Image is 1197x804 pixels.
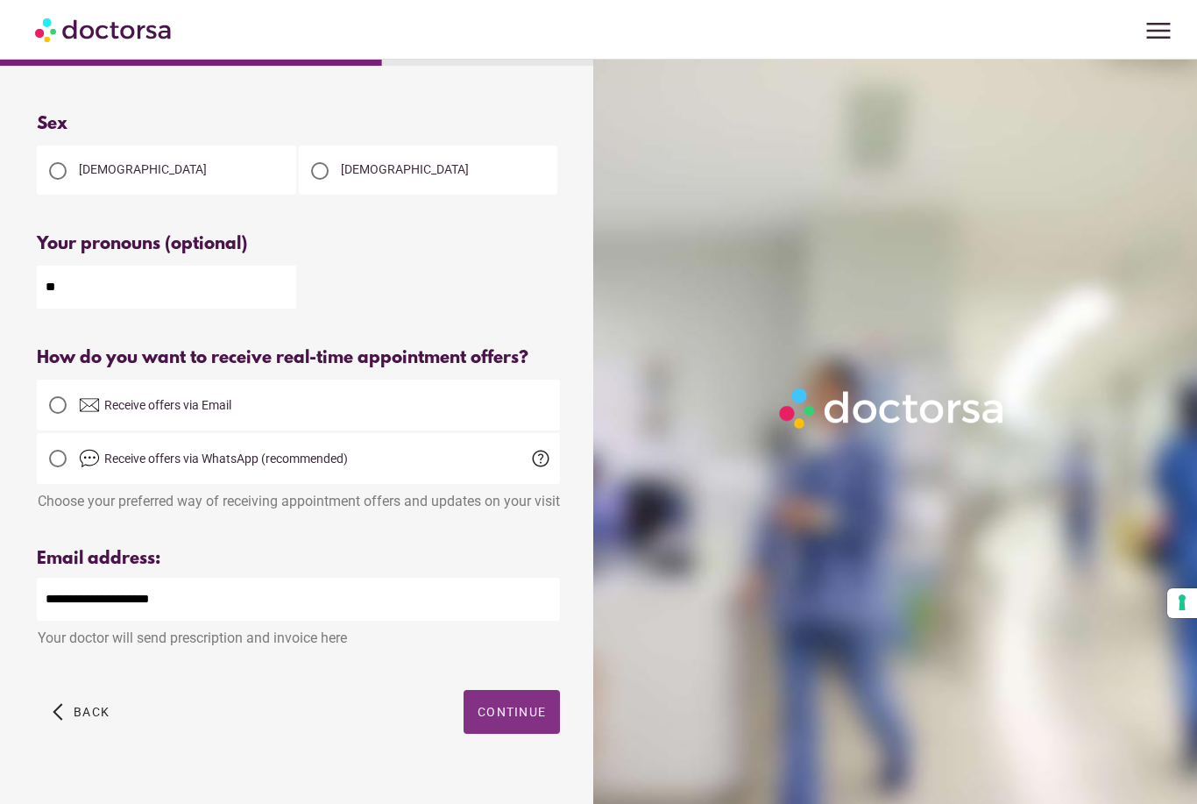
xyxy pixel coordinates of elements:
span: Back [74,705,110,719]
div: Your pronouns (optional) [37,234,560,254]
span: help [530,448,551,469]
span: Receive offers via WhatsApp (recommended) [104,452,348,466]
div: Email address: [37,549,560,569]
span: Continue [478,705,546,719]
div: Choose your preferred way of receiving appointment offers and updates on your visit [37,484,560,509]
button: arrow_back_ios Back [46,690,117,734]
button: Your consent preferences for tracking technologies [1167,588,1197,618]
img: Doctorsa.com [35,10,174,49]
span: Receive offers via Email [104,398,231,412]
span: [DEMOGRAPHIC_DATA] [79,162,207,176]
div: How do you want to receive real-time appointment offers? [37,348,560,368]
div: Your doctor will send prescription and invoice here [37,621,560,646]
img: email [79,395,100,416]
span: menu [1142,14,1175,47]
div: Sex [37,114,560,134]
img: chat [79,448,100,469]
button: Continue [464,690,560,734]
img: Logo-Doctorsa-trans-White-partial-flat.png [773,381,1012,435]
span: [DEMOGRAPHIC_DATA] [341,162,469,176]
